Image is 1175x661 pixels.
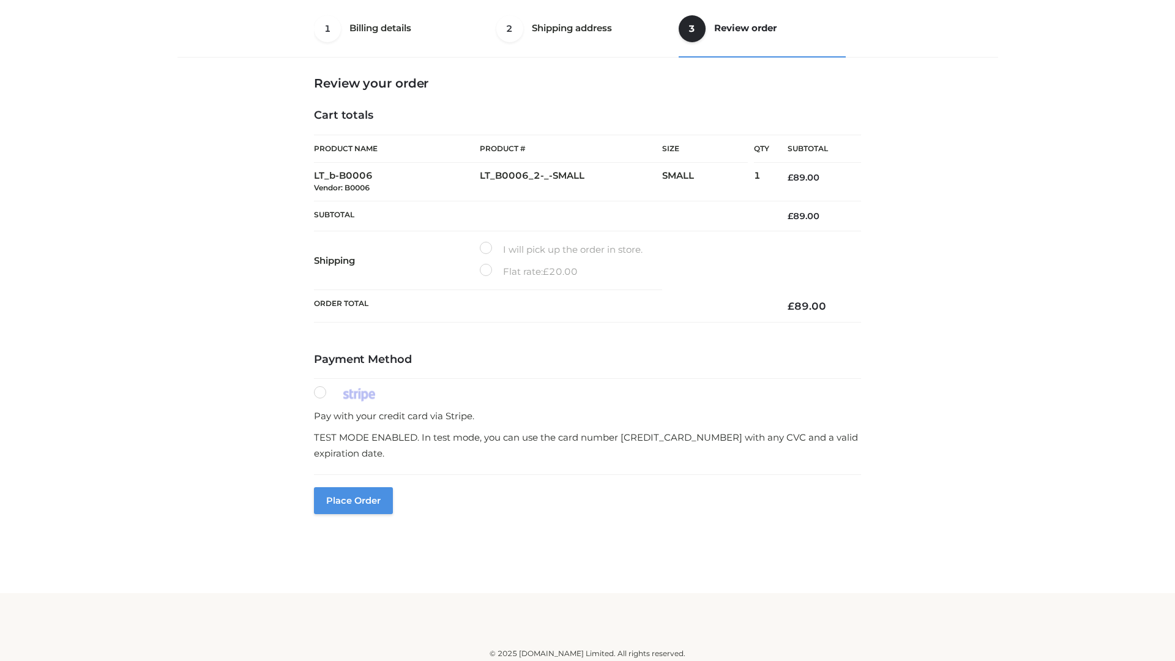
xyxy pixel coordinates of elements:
bdi: 89.00 [788,211,819,222]
button: Place order [314,487,393,514]
th: Product Name [314,135,480,163]
th: Qty [754,135,769,163]
bdi: 89.00 [788,300,826,312]
span: £ [788,211,793,222]
label: I will pick up the order in store. [480,242,643,258]
label: Flat rate: [480,264,578,280]
span: £ [788,172,793,183]
td: LT_B0006_2-_-SMALL [480,163,662,201]
span: £ [788,300,794,312]
bdi: 89.00 [788,172,819,183]
small: Vendor: B0006 [314,183,370,192]
h4: Payment Method [314,353,861,367]
th: Size [662,135,748,163]
h3: Review your order [314,76,861,91]
div: © 2025 [DOMAIN_NAME] Limited. All rights reserved. [182,648,993,660]
bdi: 20.00 [543,266,578,277]
td: SMALL [662,163,754,201]
th: Shipping [314,231,480,290]
td: 1 [754,163,769,201]
p: Pay with your credit card via Stripe. [314,408,861,424]
h4: Cart totals [314,109,861,122]
th: Product # [480,135,662,163]
th: Subtotal [769,135,861,163]
th: Order Total [314,290,769,323]
p: TEST MODE ENABLED. In test mode, you can use the card number [CREDIT_CARD_NUMBER] with any CVC an... [314,430,861,461]
td: LT_b-B0006 [314,163,480,201]
span: £ [543,266,549,277]
th: Subtotal [314,201,769,231]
